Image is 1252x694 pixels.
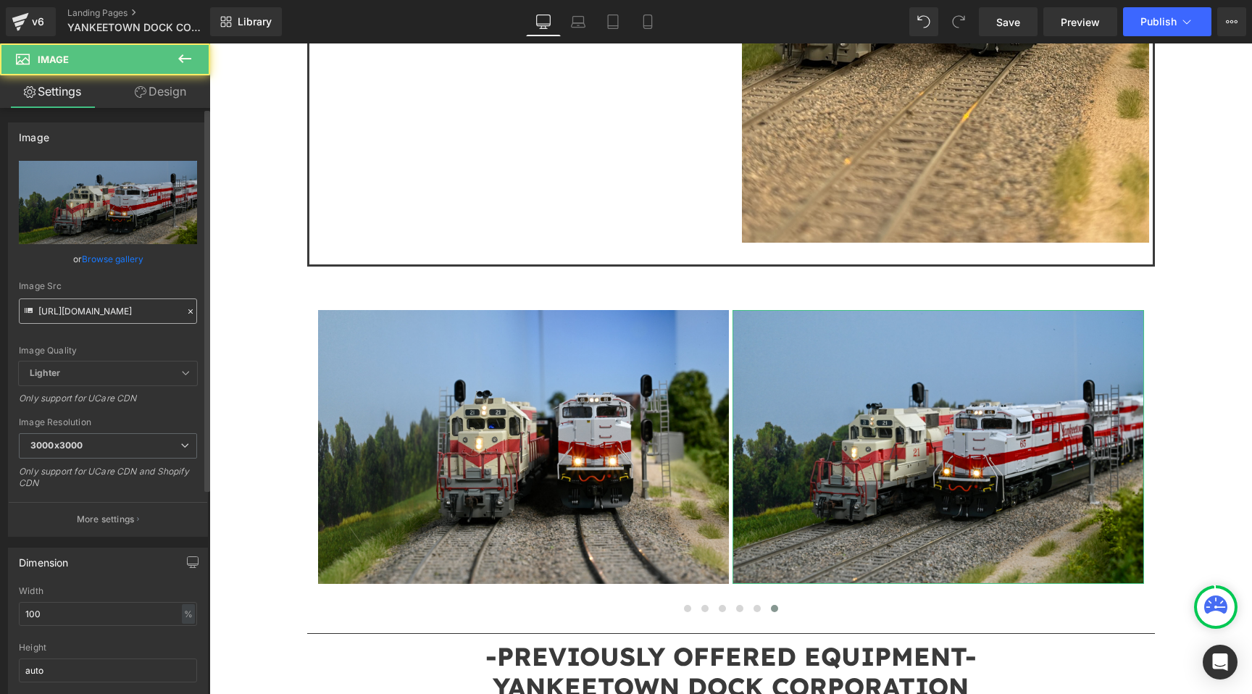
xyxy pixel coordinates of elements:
input: Link [19,298,197,324]
div: Width [19,586,197,596]
button: More [1217,7,1246,36]
button: Redo [944,7,973,36]
div: % [182,604,195,624]
a: Desktop [526,7,561,36]
span: Preview [1061,14,1100,30]
div: Only support for UCare CDN and Shopify CDN [19,466,197,498]
a: Preview [1043,7,1117,36]
a: Mobile [630,7,665,36]
div: v6 [29,12,47,31]
a: Landing Pages [67,7,234,19]
span: YANKEETOWN DOCK CORPORATION [67,22,206,33]
a: v6 [6,7,56,36]
input: auto [19,602,197,626]
button: More settings [9,502,207,536]
div: Image [19,123,49,143]
span: Image [38,54,69,65]
div: Only support for UCare CDN [19,393,197,414]
div: Open Intercom Messenger [1203,645,1238,680]
div: Image Src [19,281,197,291]
a: Design [108,75,213,108]
a: Tablet [596,7,630,36]
span: Publish [1140,16,1177,28]
div: Dimension [19,548,69,569]
strong: YANKEETOWN DOCK CORPORATION [283,627,759,659]
div: Height [19,643,197,653]
div: Image Quality [19,346,197,356]
div: or [19,251,197,267]
strong: -PREVIOUSLY OFFERED EQUIPMENT- [276,597,767,629]
input: auto [19,659,197,682]
button: Undo [909,7,938,36]
a: New Library [210,7,282,36]
div: Image Resolution [19,417,197,427]
b: Lighter [30,367,60,378]
a: Laptop [561,7,596,36]
b: 3000x3000 [30,440,83,451]
p: More settings [77,513,135,526]
button: Publish [1123,7,1211,36]
span: Library [238,15,272,28]
a: Browse gallery [82,246,143,272]
span: Save [996,14,1020,30]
